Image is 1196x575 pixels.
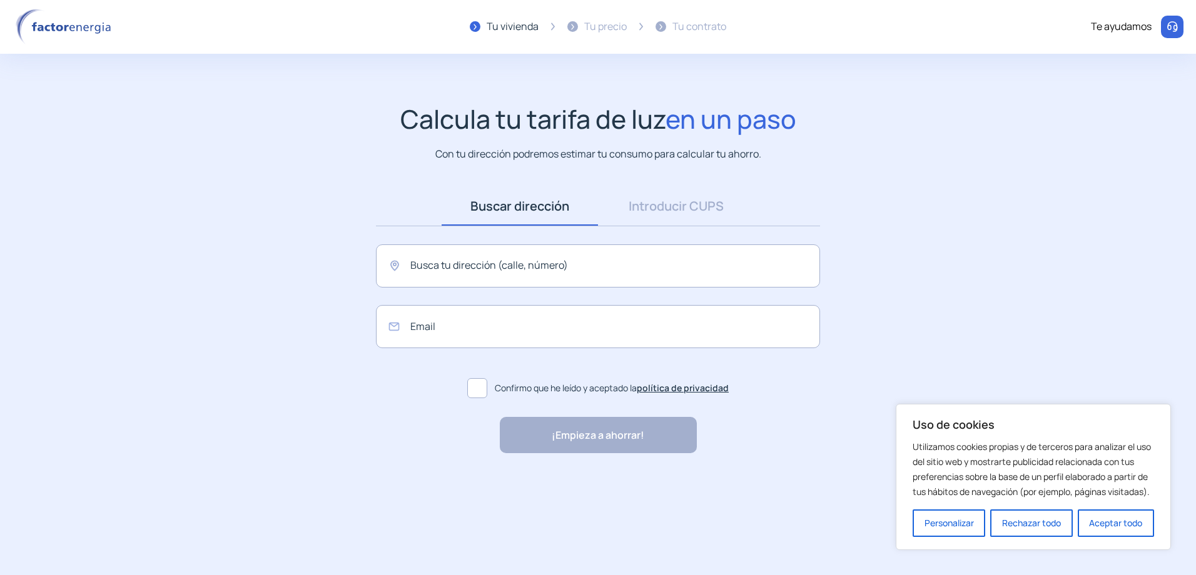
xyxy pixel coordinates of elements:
[495,381,729,395] span: Confirmo que he leído y aceptado la
[400,104,796,134] h1: Calcula tu tarifa de luz
[990,509,1072,537] button: Rechazar todo
[913,417,1154,432] p: Uso de cookies
[672,19,726,35] div: Tu contrato
[1078,509,1154,537] button: Aceptar todo
[442,187,598,226] a: Buscar dirección
[487,19,539,35] div: Tu vivienda
[13,9,119,45] img: logo factor
[666,101,796,136] span: en un paso
[913,439,1154,499] p: Utilizamos cookies propias y de terceros para analizar el uso del sitio web y mostrarte publicida...
[637,382,729,394] a: política de privacidad
[1091,19,1152,35] div: Te ayudamos
[435,146,761,162] p: Con tu dirección podremos estimar tu consumo para calcular tu ahorro.
[896,404,1171,550] div: Uso de cookies
[1166,21,1178,33] img: llamar
[584,19,627,35] div: Tu precio
[598,187,754,226] a: Introducir CUPS
[913,509,985,537] button: Personalizar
